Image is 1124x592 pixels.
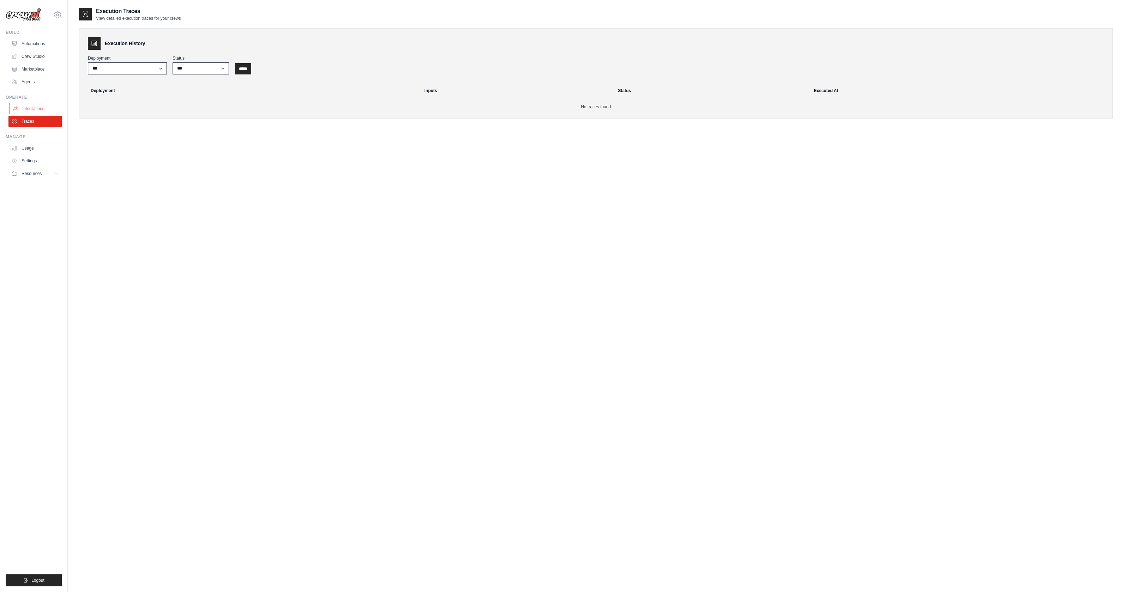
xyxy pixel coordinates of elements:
div: Build [6,30,62,35]
h3: Execution History [105,40,145,47]
th: Deployment [82,83,420,98]
th: Executed At [810,83,1110,98]
a: Traces [8,116,62,127]
img: Logo [6,8,41,22]
button: Resources [8,168,62,179]
p: View detailed execution traces for your crews [96,16,181,21]
a: Usage [8,143,62,154]
button: Logout [6,574,62,586]
div: Manage [6,134,62,140]
label: Deployment [88,55,167,61]
label: Status [173,55,229,61]
p: No traces found [88,104,1104,110]
h2: Execution Traces [96,7,181,16]
th: Status [614,83,810,98]
div: Operate [6,95,62,100]
th: Inputs [420,83,614,98]
a: Marketplace [8,64,62,75]
a: Agents [8,76,62,87]
span: Logout [31,578,44,583]
a: Automations [8,38,62,49]
a: Integrations [9,103,62,114]
a: Crew Studio [8,51,62,62]
a: Settings [8,155,62,167]
span: Resources [22,171,42,176]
